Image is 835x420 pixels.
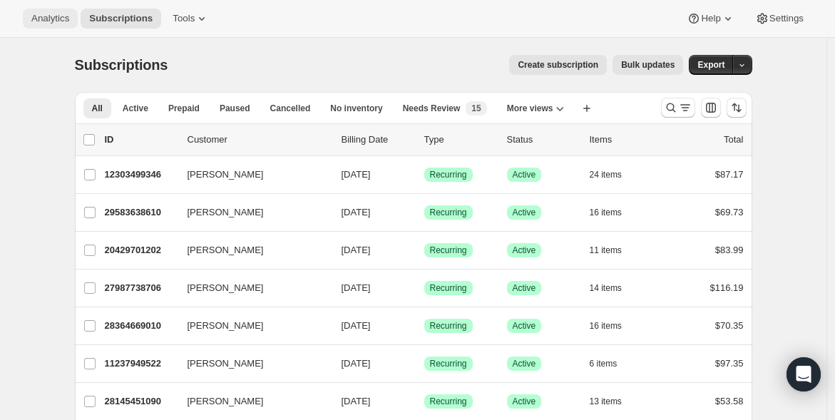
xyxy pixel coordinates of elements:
[81,9,161,29] button: Subscriptions
[430,282,467,294] span: Recurring
[89,13,153,24] span: Subscriptions
[342,396,371,406] span: [DATE]
[342,169,371,180] span: [DATE]
[513,358,536,369] span: Active
[715,396,744,406] span: $53.58
[747,9,812,29] button: Settings
[105,319,176,333] p: 28364669010
[513,207,536,218] span: Active
[179,277,322,299] button: [PERSON_NAME]
[590,207,622,218] span: 16 items
[403,103,461,114] span: Needs Review
[613,55,683,75] button: Bulk updates
[179,239,322,262] button: [PERSON_NAME]
[590,358,618,369] span: 6 items
[518,59,598,71] span: Create subscription
[188,357,264,371] span: [PERSON_NAME]
[513,396,536,407] span: Active
[92,103,103,114] span: All
[575,98,598,118] button: Create new view
[105,357,176,371] p: 11237949522
[188,319,264,333] span: [PERSON_NAME]
[509,55,607,75] button: Create subscription
[689,55,733,75] button: Export
[710,282,744,293] span: $116.19
[188,394,264,409] span: [PERSON_NAME]
[188,168,264,182] span: [PERSON_NAME]
[507,133,578,147] p: Status
[430,320,467,332] span: Recurring
[105,316,744,336] div: 28364669010[PERSON_NAME][DATE]SuccessRecurringSuccessActive16 items$70.35
[23,9,78,29] button: Analytics
[701,13,720,24] span: Help
[179,201,322,224] button: [PERSON_NAME]
[590,245,622,256] span: 11 items
[424,133,496,147] div: Type
[220,103,250,114] span: Paused
[590,391,637,411] button: 13 items
[105,278,744,298] div: 27987738706[PERSON_NAME][DATE]SuccessRecurringSuccessActive14 items$116.19
[697,59,724,71] span: Export
[179,163,322,186] button: [PERSON_NAME]
[105,205,176,220] p: 29583638610
[188,205,264,220] span: [PERSON_NAME]
[590,169,622,180] span: 24 items
[342,358,371,369] span: [DATE]
[715,320,744,331] span: $70.35
[342,320,371,331] span: [DATE]
[590,320,622,332] span: 16 items
[173,13,195,24] span: Tools
[31,13,69,24] span: Analytics
[724,133,743,147] p: Total
[342,282,371,293] span: [DATE]
[590,240,637,260] button: 11 items
[179,352,322,375] button: [PERSON_NAME]
[105,133,176,147] p: ID
[701,98,721,118] button: Customize table column order and visibility
[727,98,747,118] button: Sort the results
[590,282,622,294] span: 14 items
[105,240,744,260] div: 20429701202[PERSON_NAME][DATE]SuccessRecurringSuccessActive11 items$83.99
[513,282,536,294] span: Active
[715,169,744,180] span: $87.17
[715,358,744,369] span: $97.35
[105,243,176,257] p: 20429701202
[105,391,744,411] div: 28145451090[PERSON_NAME][DATE]SuccessRecurringSuccessActive13 items$53.58
[430,245,467,256] span: Recurring
[179,314,322,337] button: [PERSON_NAME]
[498,98,573,118] button: More views
[715,245,744,255] span: $83.99
[188,281,264,295] span: [PERSON_NAME]
[179,390,322,413] button: [PERSON_NAME]
[430,396,467,407] span: Recurring
[590,316,637,336] button: 16 items
[105,203,744,222] div: 29583638610[PERSON_NAME][DATE]SuccessRecurringSuccessActive16 items$69.73
[188,133,330,147] p: Customer
[105,165,744,185] div: 12303499346[PERSON_NAME][DATE]SuccessRecurringSuccessActive24 items$87.17
[164,9,217,29] button: Tools
[105,281,176,295] p: 27987738706
[168,103,200,114] span: Prepaid
[787,357,821,391] div: Open Intercom Messenger
[75,57,168,73] span: Subscriptions
[270,103,311,114] span: Cancelled
[769,13,804,24] span: Settings
[430,358,467,369] span: Recurring
[590,354,633,374] button: 6 items
[105,168,176,182] p: 12303499346
[105,354,744,374] div: 11237949522[PERSON_NAME][DATE]SuccessRecurringSuccessActive6 items$97.35
[590,203,637,222] button: 16 items
[188,243,264,257] span: [PERSON_NAME]
[430,207,467,218] span: Recurring
[590,133,661,147] div: Items
[678,9,743,29] button: Help
[471,103,481,114] span: 15
[513,245,536,256] span: Active
[507,103,553,114] span: More views
[342,133,413,147] p: Billing Date
[342,207,371,217] span: [DATE]
[430,169,467,180] span: Recurring
[590,396,622,407] span: 13 items
[105,394,176,409] p: 28145451090
[513,320,536,332] span: Active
